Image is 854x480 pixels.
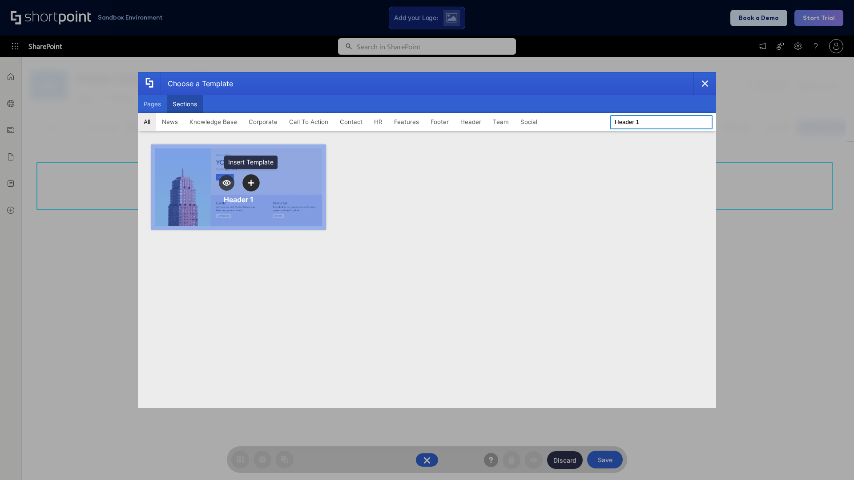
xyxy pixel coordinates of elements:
[243,113,283,131] button: Corporate
[161,72,233,95] div: Choose a Template
[138,113,156,131] button: All
[283,113,334,131] button: Call To Action
[334,113,368,131] button: Contact
[487,113,515,131] button: Team
[425,113,455,131] button: Footer
[610,115,713,129] input: Search
[455,113,487,131] button: Header
[224,195,254,204] div: Header 1
[368,113,388,131] button: HR
[167,95,203,113] button: Sections
[138,95,167,113] button: Pages
[156,113,184,131] button: News
[515,113,543,131] button: Social
[184,113,243,131] button: Knowledge Base
[810,437,854,480] iframe: Chat Widget
[388,113,425,131] button: Features
[138,72,716,408] div: template selector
